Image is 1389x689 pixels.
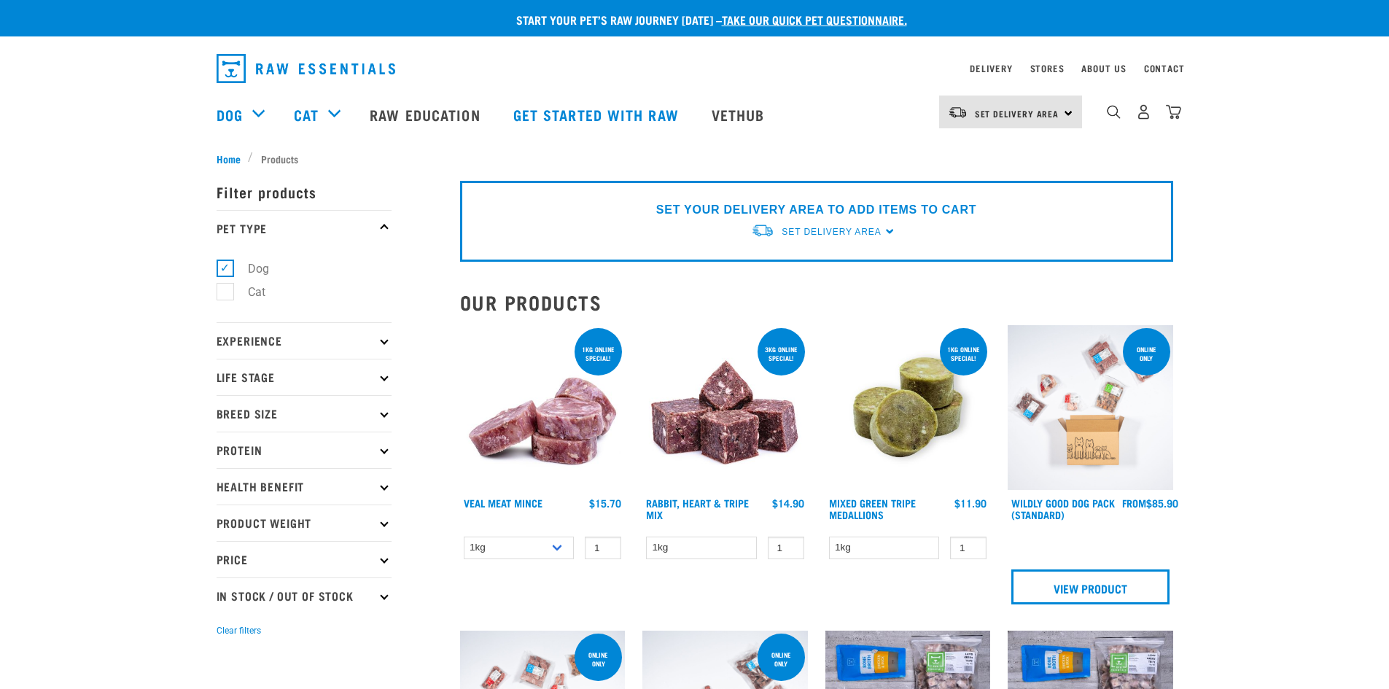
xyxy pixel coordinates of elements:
[217,395,392,432] p: Breed Size
[772,497,804,509] div: $14.90
[575,644,622,674] div: Online Only
[294,104,319,125] a: Cat
[1081,66,1126,71] a: About Us
[954,497,987,509] div: $11.90
[205,48,1185,89] nav: dropdown navigation
[217,541,392,577] p: Price
[225,260,275,278] label: Dog
[646,500,749,517] a: Rabbit, Heart & Tripe Mix
[355,85,498,144] a: Raw Education
[782,227,881,237] span: Set Delivery Area
[217,468,392,505] p: Health Benefit
[217,54,395,83] img: Raw Essentials Logo
[217,174,392,210] p: Filter products
[829,500,916,517] a: Mixed Green Tripe Medallions
[217,624,261,637] button: Clear filters
[825,325,991,491] img: Mixed Green Tripe
[217,359,392,395] p: Life Stage
[950,537,987,559] input: 1
[217,432,392,468] p: Protein
[1144,66,1185,71] a: Contact
[1136,104,1151,120] img: user.png
[1011,500,1115,517] a: Wildly Good Dog Pack (Standard)
[464,500,542,505] a: Veal Meat Mince
[217,210,392,246] p: Pet Type
[575,338,622,369] div: 1kg online special!
[697,85,783,144] a: Vethub
[585,537,621,559] input: 1
[217,104,243,125] a: Dog
[940,338,987,369] div: 1kg online special!
[1122,497,1178,509] div: $85.90
[589,497,621,509] div: $15.70
[1030,66,1065,71] a: Stores
[1011,569,1170,604] a: View Product
[499,85,697,144] a: Get started with Raw
[751,223,774,238] img: van-moving.png
[217,577,392,614] p: In Stock / Out Of Stock
[948,106,968,119] img: van-moving.png
[217,151,249,166] a: Home
[656,201,976,219] p: SET YOUR DELIVERY AREA TO ADD ITEMS TO CART
[642,325,808,491] img: 1175 Rabbit Heart Tripe Mix 01
[758,338,805,369] div: 3kg online special!
[1107,105,1121,119] img: home-icon-1@2x.png
[1008,325,1173,491] img: Dog 0 2sec
[225,283,271,301] label: Cat
[970,66,1012,71] a: Delivery
[460,325,626,491] img: 1160 Veal Meat Mince Medallions 01
[1122,500,1146,505] span: FROM
[768,537,804,559] input: 1
[217,151,241,166] span: Home
[722,16,907,23] a: take our quick pet questionnaire.
[460,291,1173,314] h2: Our Products
[1123,338,1170,369] div: Online Only
[758,644,805,674] div: Online Only
[217,322,392,359] p: Experience
[217,151,1173,166] nav: breadcrumbs
[975,111,1059,116] span: Set Delivery Area
[1166,104,1181,120] img: home-icon@2x.png
[217,505,392,541] p: Product Weight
